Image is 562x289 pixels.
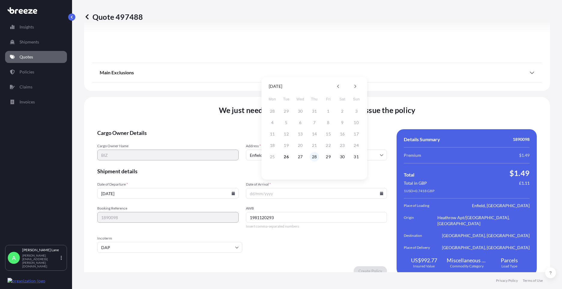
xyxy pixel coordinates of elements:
a: Privacy Policy [496,278,518,283]
input: Cargo owner address [246,150,387,160]
span: Friday [323,93,334,105]
a: Terms of Use [523,278,543,283]
span: Premium [404,152,421,158]
span: Date of Arrival [246,182,387,187]
p: Quotes [20,54,33,60]
span: AWB [246,206,387,211]
span: Place of Delivery [404,245,437,251]
span: Load Type [501,264,517,269]
span: Total in GBP [404,180,427,186]
span: Destination [404,233,437,239]
a: Shipments [5,36,67,48]
span: Details Summary [404,136,440,142]
span: £1.11 [519,180,530,186]
span: 1 USD = 0.7418 GBP [404,189,434,193]
a: Claims [5,81,67,93]
p: Create Policy [358,268,382,274]
p: Shipments [20,39,39,45]
p: Invoices [20,99,35,105]
span: Miscellaneous Manufactured Articles [447,257,487,264]
span: Parcels [501,257,518,264]
span: We just need a few more details before we issue the policy [219,105,415,115]
span: Heathrow Apt/[GEOGRAPHIC_DATA], [GEOGRAPHIC_DATA] [437,215,530,227]
p: Insights [20,24,34,30]
button: 27 [295,152,305,162]
input: dd/mm/yyyy [97,188,239,199]
span: Enfield, [GEOGRAPHIC_DATA] [472,203,530,209]
input: Your internal reference [97,212,239,223]
span: Origin [404,215,437,227]
input: Number1, number2,... [246,212,387,223]
span: Total [404,172,414,178]
img: organization-logo [8,278,45,284]
span: US$992.77 [411,257,437,264]
button: Create Policy [354,266,387,276]
span: Monday [267,93,278,105]
span: Incoterm [97,236,242,241]
span: Insert comma-separated numbers [246,224,387,229]
span: Thursday [309,93,320,105]
span: A [12,255,16,261]
div: Main Exclusions [100,65,534,80]
span: $1.49 [509,168,530,178]
span: Commodity Category [450,264,484,269]
span: Main Exclusions [100,70,134,76]
span: [GEOGRAPHIC_DATA], [GEOGRAPHIC_DATA] [442,245,530,251]
p: Quote 497488 [84,12,143,22]
p: [PERSON_NAME][EMAIL_ADDRESS][PERSON_NAME][DOMAIN_NAME] [22,254,59,268]
div: [DATE] [269,83,282,90]
button: 26 [282,152,291,162]
a: Invoices [5,96,67,108]
a: Insights [5,21,67,33]
button: 31 [352,152,361,162]
span: Cargo Owner Name [97,144,239,148]
button: 28 [310,152,319,162]
a: Quotes [5,51,67,63]
p: Policies [20,69,34,75]
span: Booking Reference [97,206,239,211]
span: [GEOGRAPHIC_DATA], [GEOGRAPHIC_DATA] [442,233,530,239]
a: Policies [5,66,67,78]
span: $1.49 [519,152,530,158]
span: Tuesday [281,93,292,105]
span: Cargo Owner Details [97,129,387,136]
span: Sunday [351,93,362,105]
span: Place of Loading [404,203,437,209]
span: Date of Departure [97,182,239,187]
input: dd/mm/yyyy [246,188,387,199]
span: Wednesday [295,93,306,105]
span: 1890098 [513,136,530,142]
span: Insured Value [413,264,435,269]
p: [PERSON_NAME] Lane [22,248,59,252]
span: Address [246,144,387,148]
p: Claims [20,84,32,90]
button: 29 [324,152,333,162]
span: Saturday [337,93,348,105]
button: 30 [337,152,347,162]
input: Select... [97,242,242,253]
span: Shipment details [97,168,387,175]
